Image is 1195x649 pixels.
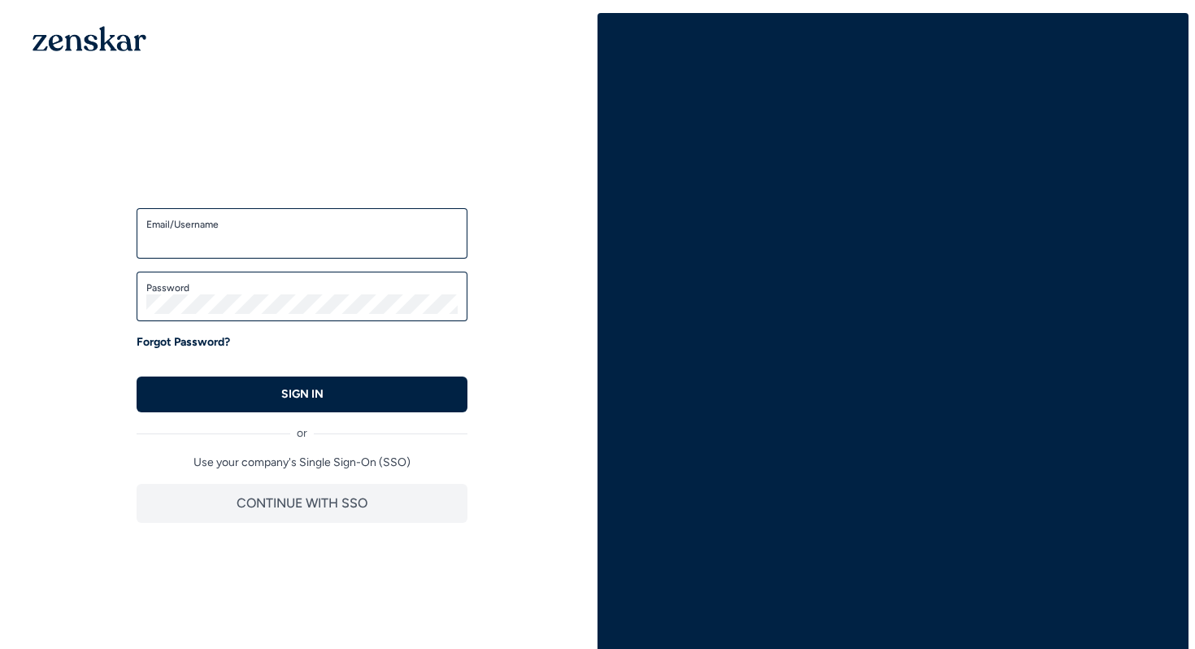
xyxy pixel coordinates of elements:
img: 1OGAJ2xQqyY4LXKgY66KYq0eOWRCkrZdAb3gUhuVAqdWPZE9SRJmCz+oDMSn4zDLXe31Ii730ItAGKgCKgCCgCikA4Av8PJUP... [33,26,146,51]
label: Email/Username [146,218,458,231]
button: SIGN IN [137,377,467,412]
p: SIGN IN [281,386,324,403]
a: Forgot Password? [137,334,230,351]
button: CONTINUE WITH SSO [137,484,467,523]
p: Use your company's Single Sign-On (SSO) [137,455,467,471]
label: Password [146,281,458,294]
div: or [137,412,467,442]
